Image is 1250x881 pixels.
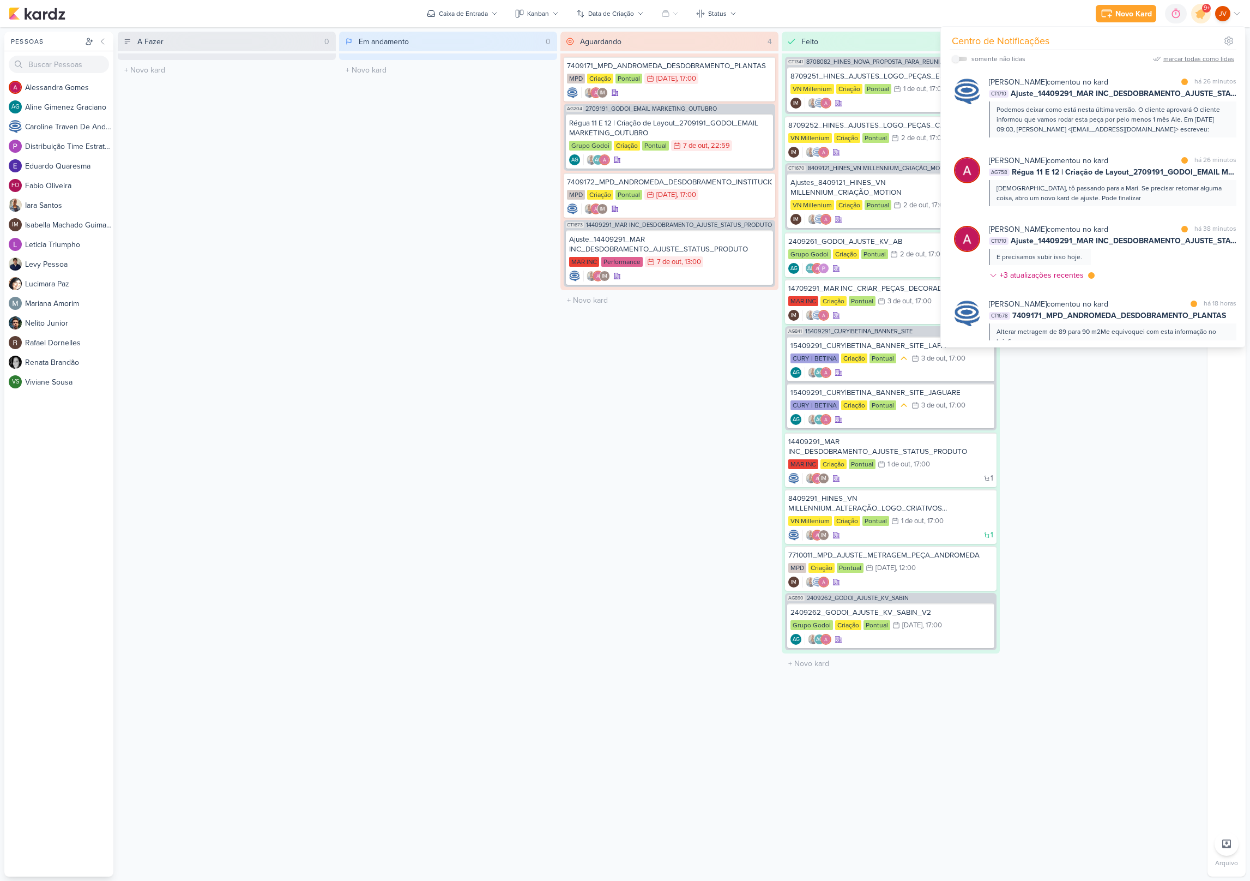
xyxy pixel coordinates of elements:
div: Aline Gimenez Graciano [788,263,799,274]
img: Iara Santos [807,98,818,109]
div: MPD [567,74,585,83]
img: Alessandra Gomes [820,214,831,225]
img: Alessandra Gomes [812,263,823,274]
span: 8409121_HINES_VN MILLENNIUM_CRIAÇÃO_MOTION [808,165,953,171]
div: Pontual [849,296,875,306]
span: CT1673 [566,222,584,228]
img: Alessandra Gomes [9,81,22,94]
img: Eduardo Quaresma [9,159,22,172]
div: Aline Gimenez Graciano [814,367,825,378]
span: 7409171_MPD_ANDROMEDA_DESDOBRAMENTO_PLANTAS [1012,310,1226,321]
div: 2 de out [900,251,925,258]
div: 7 de out [683,142,708,149]
div: 14409291_MAR INC_DESDOBRAMENTO_AJUSTE_STATUS_PRODUTO [788,437,993,457]
div: F a b i o O l i v e i r a [25,180,113,191]
img: Alessandra Gomes [820,367,831,378]
img: Alessandra Gomes [820,634,831,645]
p: AG [816,417,823,423]
div: Isabella Machado Guimarães [818,530,829,541]
img: Alessandra Gomes [820,414,831,425]
div: 3 de out [921,355,946,362]
div: 8709251_HINES_AJUSTES_LOGO_PEÇAS_ESTÁTICO [790,71,991,81]
div: I s a b e l l a M a c h a d o G u i m a r ã e s [25,219,113,231]
div: Prioridade Média [898,400,909,411]
div: somente não lidas [971,54,1025,64]
div: D i s t r i b u i ç ã o T i m e E s t r a t é g i c o [25,141,113,152]
span: CT1678 [989,312,1010,320]
div: há 38 minutos [1194,224,1236,235]
input: + Novo kard [784,656,998,672]
img: Caroline Traven De Andrade [812,577,823,588]
div: 2409262_GODOI_AJUSTE_KV_SABIN_V2 [790,608,991,618]
img: Caroline Traven De Andrade [567,203,578,214]
div: L u c i m a r a P a z [25,278,113,290]
div: Criação [841,400,867,410]
div: Isabella Machado Guimarães [818,473,829,484]
img: Caroline Traven De Andrade [814,214,825,225]
div: , 17:00 [925,251,945,258]
div: 1 de out [903,86,926,93]
p: AG [816,637,823,643]
div: VN Millenium [790,84,834,94]
b: [PERSON_NAME] [989,225,1047,234]
div: Criador(a): Caroline Traven De Andrade [788,473,799,484]
div: Isabella Machado Guimarães [790,214,801,225]
div: Criador(a): Aline Gimenez Graciano [790,634,801,645]
div: Joney Viana [1215,6,1230,21]
div: 1 de out [887,461,910,468]
div: MPD [567,190,585,200]
div: Criação [835,620,861,630]
img: Iara Santos [9,199,22,212]
div: CURY | BETINA [790,400,839,410]
img: Alessandra Gomes [818,310,829,321]
span: 2709191_GODOI_EMAIL MARKETING_OUTUBRO [585,106,717,112]
input: + Novo kard [563,292,776,308]
p: JV [1219,9,1227,19]
div: Pontual [849,459,875,469]
p: IM [793,101,799,106]
p: IM [600,91,605,96]
img: kardz.app [9,7,65,20]
div: Centro de Notificações [952,34,1049,49]
div: Isabella Machado Guimarães [599,271,610,281]
div: Colaboradores: Iara Santos, Caroline Traven De Andrade, Alessandra Gomes [802,310,829,321]
div: Criador(a): Caroline Traven De Andrade [567,203,578,214]
div: há 18 horas [1204,298,1236,310]
div: há 26 minutos [1194,155,1236,166]
div: [DATE] [875,565,896,572]
img: Leticia Triumpho [9,238,22,251]
span: AG204 [566,106,583,112]
div: MAR INC [788,296,818,306]
p: IM [602,274,607,279]
span: AG758 [989,169,1010,176]
img: Iara Santos [805,310,816,321]
div: Pontual [865,200,891,210]
div: comentou no kard [989,155,1108,166]
div: , 12:00 [896,565,916,572]
img: Alessandra Gomes [812,530,823,541]
p: AG [793,637,800,643]
div: , 17:00 [946,355,965,362]
img: Renata Brandão [9,356,22,369]
span: AG841 [787,328,803,334]
div: comentou no kard [989,76,1108,88]
div: Novo Kard [1115,8,1152,20]
div: 2 de out [901,135,926,142]
span: CT1710 [989,237,1009,245]
img: Caroline Traven De Andrade [569,271,580,281]
div: Colaboradores: Iara Santos, Caroline Traven De Andrade, Alessandra Gomes [802,147,829,158]
div: Criação [820,296,847,306]
div: Criador(a): Aline Gimenez Graciano [790,414,801,425]
img: Iara Santos [807,414,818,425]
img: Alessandra Gomes [599,154,610,165]
img: Caroline Traven De Andrade [788,530,799,541]
div: , 17:00 [946,402,965,409]
div: , 17:00 [928,202,948,209]
div: Aline Gimenez Graciano [790,367,801,378]
img: Mariana Amorim [9,297,22,310]
div: Colaboradores: Iara Santos, Alessandra Gomes, Isabella Machado Guimarães [581,87,608,98]
div: Colaboradores: Iara Santos, Alessandra Gomes, Isabella Machado Guimarães [802,473,829,484]
div: Pontual [869,353,896,363]
div: [DATE] [656,75,677,82]
div: +3 atualizações recentes [1000,269,1086,281]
